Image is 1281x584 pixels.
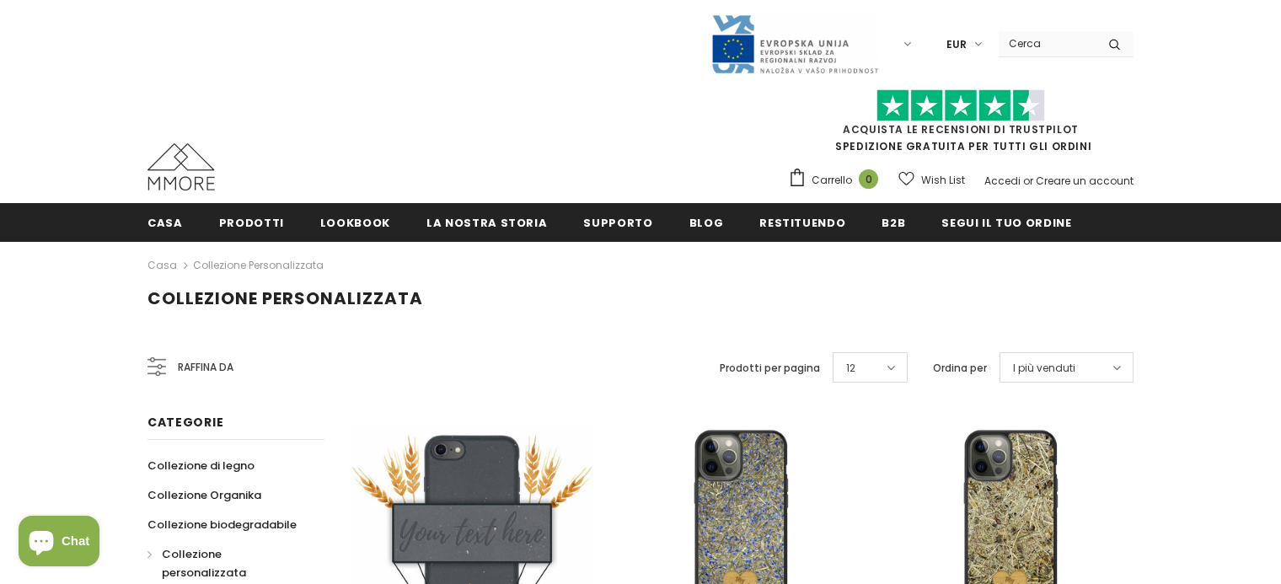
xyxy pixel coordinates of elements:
[720,360,820,377] label: Prodotti per pagina
[1036,174,1134,188] a: Creare un account
[689,215,724,231] span: Blog
[147,287,423,310] span: Collezione personalizzata
[147,215,183,231] span: Casa
[759,215,845,231] span: Restituendo
[859,169,878,189] span: 0
[13,516,105,571] inbox-online-store-chat: Shopify online store chat
[147,517,297,533] span: Collezione biodegradabile
[320,215,390,231] span: Lookbook
[689,203,724,241] a: Blog
[946,36,967,53] span: EUR
[147,255,177,276] a: Casa
[320,203,390,241] a: Lookbook
[426,203,547,241] a: La nostra storia
[921,172,965,189] span: Wish List
[710,36,879,51] a: Javni Razpis
[162,546,246,581] span: Collezione personalizzata
[147,480,261,510] a: Collezione Organika
[984,174,1021,188] a: Accedi
[941,215,1071,231] span: Segui il tuo ordine
[876,89,1045,122] img: Fidati di Pilot Stars
[583,203,652,241] a: supporto
[898,165,965,195] a: Wish List
[147,458,255,474] span: Collezione di legno
[933,360,987,377] label: Ordina per
[788,168,887,193] a: Carrello 0
[1023,174,1033,188] span: or
[147,451,255,480] a: Collezione di legno
[147,510,297,539] a: Collezione biodegradabile
[788,97,1134,153] span: SPEDIZIONE GRATUITA PER TUTTI GLI ORDINI
[219,215,284,231] span: Prodotti
[759,203,845,241] a: Restituendo
[882,215,905,231] span: B2B
[843,122,1079,137] a: Acquista le recensioni di TrustPilot
[426,215,547,231] span: La nostra storia
[846,360,855,377] span: 12
[147,414,223,431] span: Categorie
[219,203,284,241] a: Prodotti
[147,143,215,190] img: Casi MMORE
[812,172,852,189] span: Carrello
[710,13,879,75] img: Javni Razpis
[999,31,1096,56] input: Search Site
[178,358,233,377] span: Raffina da
[941,203,1071,241] a: Segui il tuo ordine
[193,258,324,272] a: Collezione personalizzata
[147,203,183,241] a: Casa
[1013,360,1075,377] span: I più venduti
[583,215,652,231] span: supporto
[147,487,261,503] span: Collezione Organika
[882,203,905,241] a: B2B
